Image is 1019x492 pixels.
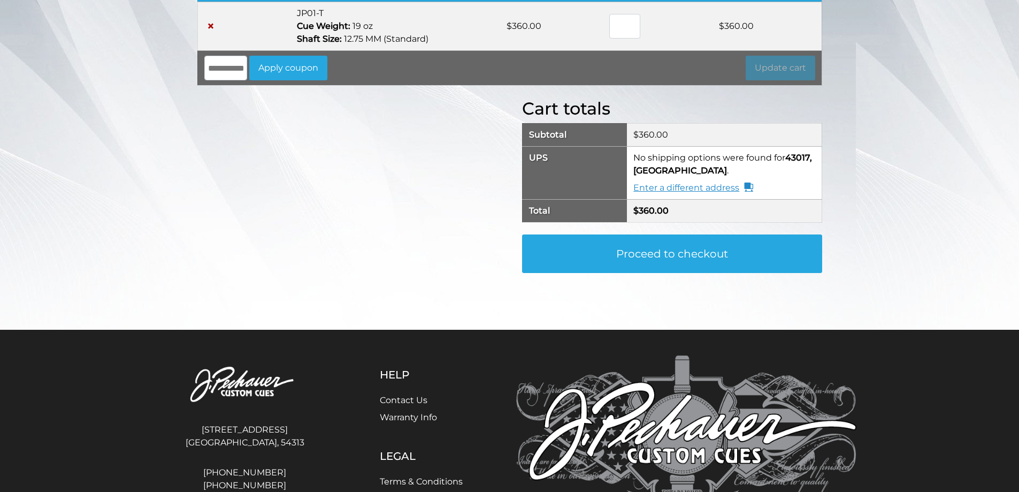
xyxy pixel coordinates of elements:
[163,355,327,415] img: Pechauer Custom Cues
[522,199,627,222] th: Total
[507,21,512,31] span: $
[522,123,627,146] th: Subtotal
[380,412,437,422] a: Warranty Info
[297,20,350,33] dt: Cue Weight:
[719,21,724,31] span: $
[633,206,669,216] bdi: 360.00
[746,56,815,80] button: Update cart
[297,20,494,33] p: 19 oz
[380,368,463,381] h5: Help
[719,21,754,31] bdi: 360.00
[380,476,463,487] a: Terms & Conditions
[204,20,217,33] a: Remove JP01-T from cart
[380,450,463,463] h5: Legal
[609,14,640,39] input: Product quantity
[522,146,627,199] th: UPS
[522,234,822,273] a: Proceed to checkout
[163,466,327,479] a: [PHONE_NUMBER]
[297,33,342,46] dt: Shaft Size:
[163,419,327,453] address: [STREET_ADDRESS] [GEOGRAPHIC_DATA], 54313
[380,395,427,405] a: Contact Us
[522,99,822,119] h2: Cart totals
[163,479,327,492] a: [PHONE_NUMBER]
[627,146,822,199] td: No shipping options were found for .
[633,153,812,176] strong: 43017, [GEOGRAPHIC_DATA]
[249,56,327,80] button: Apply coupon
[633,206,639,216] span: $
[633,130,668,140] bdi: 360.00
[633,130,639,140] span: $
[507,21,541,31] bdi: 360.00
[633,181,753,194] a: Enter a different address
[290,2,501,50] td: JP01-T
[297,33,494,46] p: 12.75 MM (Standard)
